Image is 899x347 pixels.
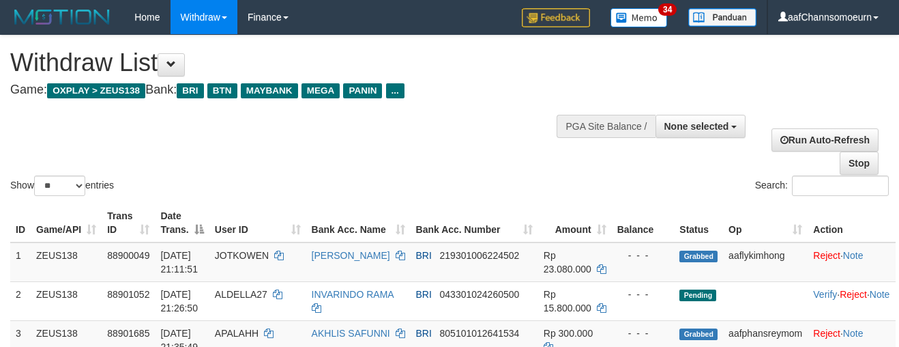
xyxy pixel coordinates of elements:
td: · · [808,281,896,320]
span: APALAHH [215,328,259,339]
a: Note [843,328,864,339]
span: Rp 23.080.000 [544,250,591,275]
a: Reject [813,250,840,261]
th: Bank Acc. Name: activate to sort column ascending [306,204,411,242]
a: Run Auto-Refresh [771,128,879,152]
span: Rp 15.800.000 [544,289,591,314]
th: Balance [612,204,675,242]
th: Status [674,204,723,242]
span: [DATE] 21:26:50 [160,289,198,314]
span: Rp 300.000 [544,328,593,339]
span: BRI [416,289,432,300]
th: Date Trans.: activate to sort column descending [155,204,209,242]
td: 2 [10,281,31,320]
span: ALDELLA27 [215,289,267,300]
span: Copy 219301006224502 to clipboard [440,250,520,261]
img: panduan.png [688,8,756,27]
span: 88901052 [107,289,149,300]
span: Grabbed [679,251,718,262]
div: - - - [617,327,669,340]
span: Copy 805101012641534 to clipboard [440,328,520,339]
a: AKHLIS SAFUNNI [312,328,390,339]
img: MOTION_logo.png [10,7,114,27]
span: BTN [207,83,237,98]
th: ID [10,204,31,242]
img: Button%20Memo.svg [610,8,668,27]
span: 88901685 [107,328,149,339]
span: 34 [658,3,677,16]
td: ZEUS138 [31,242,102,282]
span: PANIN [343,83,382,98]
td: · [808,242,896,282]
button: None selected [655,115,746,138]
a: Verify [813,289,837,300]
h1: Withdraw List [10,49,586,77]
span: ... [386,83,404,98]
th: Bank Acc. Number: activate to sort column ascending [411,204,538,242]
span: Grabbed [679,329,718,340]
label: Search: [755,176,889,196]
a: Reject [840,289,867,300]
a: INVARINDO RAMA [312,289,394,300]
span: JOTKOWEN [215,250,269,261]
span: MAYBANK [241,83,298,98]
select: Showentries [34,176,85,196]
span: MEGA [301,83,340,98]
td: aaflykimhong [723,242,808,282]
span: Copy 043301024260500 to clipboard [440,289,520,300]
div: - - - [617,288,669,301]
th: Trans ID: activate to sort column ascending [102,204,155,242]
th: Game/API: activate to sort column ascending [31,204,102,242]
span: None selected [664,121,729,132]
h4: Game: Bank: [10,83,586,97]
th: Op: activate to sort column ascending [723,204,808,242]
img: Feedback.jpg [522,8,590,27]
td: 1 [10,242,31,282]
th: User ID: activate to sort column ascending [209,204,306,242]
a: [PERSON_NAME] [312,250,390,261]
input: Search: [792,176,889,196]
span: BRI [416,250,432,261]
span: 88900049 [107,250,149,261]
a: Stop [840,152,879,175]
a: Note [843,250,864,261]
span: Pending [679,290,716,301]
th: Action [808,204,896,242]
span: [DATE] 21:11:51 [160,250,198,275]
span: OXPLAY > ZEUS138 [47,83,145,98]
td: ZEUS138 [31,281,102,320]
label: Show entries [10,176,114,196]
span: BRI [416,328,432,339]
div: - - - [617,249,669,262]
span: BRI [177,83,203,98]
a: Note [870,289,890,300]
div: PGA Site Balance / [557,115,655,138]
a: Reject [813,328,840,339]
th: Amount: activate to sort column ascending [538,204,612,242]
